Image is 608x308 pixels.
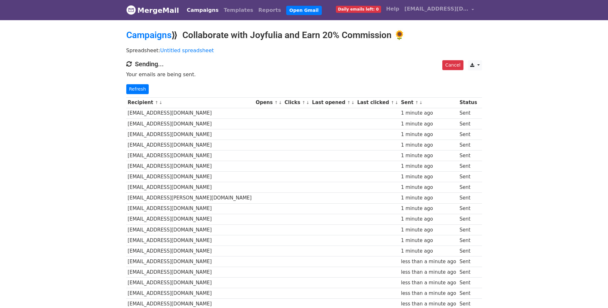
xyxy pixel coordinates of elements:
td: [EMAIL_ADDRESS][DOMAIN_NAME] [126,182,254,193]
div: 1 minute ago [401,173,456,181]
a: ↓ [159,100,162,105]
td: Sent [458,203,479,214]
div: less than a minute ago [401,269,456,276]
div: less than a minute ago [401,290,456,297]
a: Templates [221,4,256,17]
td: Sent [458,129,479,140]
a: Untitled spreadsheet [160,47,214,53]
a: Campaigns [126,30,171,40]
a: Reports [256,4,284,17]
td: Sent [458,267,479,278]
a: ↑ [415,100,419,105]
a: MergeMail [126,4,179,17]
td: Sent [458,140,479,150]
a: [EMAIL_ADDRESS][DOMAIN_NAME] [402,3,477,18]
th: Clicks [283,97,311,108]
td: Sent [458,224,479,235]
td: Sent [458,118,479,129]
td: [EMAIL_ADDRESS][DOMAIN_NAME] [126,288,254,299]
th: Last clicked [356,97,400,108]
td: [EMAIL_ADDRESS][DOMAIN_NAME] [126,256,254,267]
div: 1 minute ago [401,152,456,159]
p: Spreadsheet: [126,47,482,54]
a: ↓ [306,100,310,105]
a: Daily emails left: 0 [333,3,384,15]
h2: ⟫ Collaborate with Joyfulia and Earn 20% Commission 🌻 [126,30,482,41]
td: [EMAIL_ADDRESS][DOMAIN_NAME] [126,278,254,288]
td: Sent [458,182,479,193]
td: [EMAIL_ADDRESS][DOMAIN_NAME] [126,214,254,224]
a: ↓ [419,100,423,105]
a: Help [384,3,402,15]
td: [EMAIL_ADDRESS][DOMAIN_NAME] [126,108,254,118]
td: Sent [458,288,479,299]
div: 1 minute ago [401,109,456,117]
a: Open Gmail [286,6,322,15]
a: ↑ [391,100,394,105]
td: [EMAIL_ADDRESS][DOMAIN_NAME] [126,235,254,246]
td: Sent [458,108,479,118]
th: Sent [399,97,458,108]
td: [EMAIL_ADDRESS][DOMAIN_NAME] [126,172,254,182]
a: ↑ [347,100,351,105]
div: 1 minute ago [401,142,456,149]
div: 1 minute ago [401,194,456,202]
th: Recipient [126,97,254,108]
div: 1 minute ago [401,120,456,128]
td: Sent [458,235,479,246]
div: less than a minute ago [401,258,456,265]
a: ↑ [155,100,158,105]
div: less than a minute ago [401,300,456,308]
td: [EMAIL_ADDRESS][DOMAIN_NAME] [126,267,254,278]
div: 1 minute ago [401,184,456,191]
td: [EMAIL_ADDRESS][DOMAIN_NAME] [126,224,254,235]
div: 1 minute ago [401,226,456,234]
div: 1 minute ago [401,215,456,223]
a: ↑ [302,100,305,105]
td: [EMAIL_ADDRESS][DOMAIN_NAME] [126,161,254,172]
th: Status [458,97,479,108]
a: Campaigns [184,4,221,17]
td: Sent [458,278,479,288]
a: Refresh [126,84,149,94]
div: less than a minute ago [401,279,456,287]
td: Sent [458,193,479,203]
td: [EMAIL_ADDRESS][PERSON_NAME][DOMAIN_NAME] [126,193,254,203]
div: 1 minute ago [401,163,456,170]
p: Your emails are being sent. [126,71,482,78]
div: 1 minute ago [401,237,456,244]
td: [EMAIL_ADDRESS][DOMAIN_NAME] [126,118,254,129]
td: Sent [458,214,479,224]
td: Sent [458,161,479,172]
div: 1 minute ago [401,131,456,138]
td: [EMAIL_ADDRESS][DOMAIN_NAME] [126,150,254,161]
td: [EMAIL_ADDRESS][DOMAIN_NAME] [126,246,254,256]
a: ↓ [395,100,398,105]
td: [EMAIL_ADDRESS][DOMAIN_NAME] [126,203,254,214]
span: [EMAIL_ADDRESS][DOMAIN_NAME] [404,5,469,13]
th: Opens [254,97,283,108]
th: Last opened [311,97,356,108]
a: ↓ [279,100,282,105]
img: MergeMail logo [126,5,136,15]
span: Daily emails left: 0 [336,6,381,13]
td: [EMAIL_ADDRESS][DOMAIN_NAME] [126,129,254,140]
td: Sent [458,246,479,256]
a: ↓ [351,100,354,105]
div: 1 minute ago [401,205,456,212]
td: Sent [458,256,479,267]
td: Sent [458,150,479,161]
h4: Sending... [126,60,482,68]
td: [EMAIL_ADDRESS][DOMAIN_NAME] [126,140,254,150]
td: Sent [458,172,479,182]
a: Cancel [442,60,463,70]
div: 1 minute ago [401,247,456,255]
a: ↑ [274,100,278,105]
